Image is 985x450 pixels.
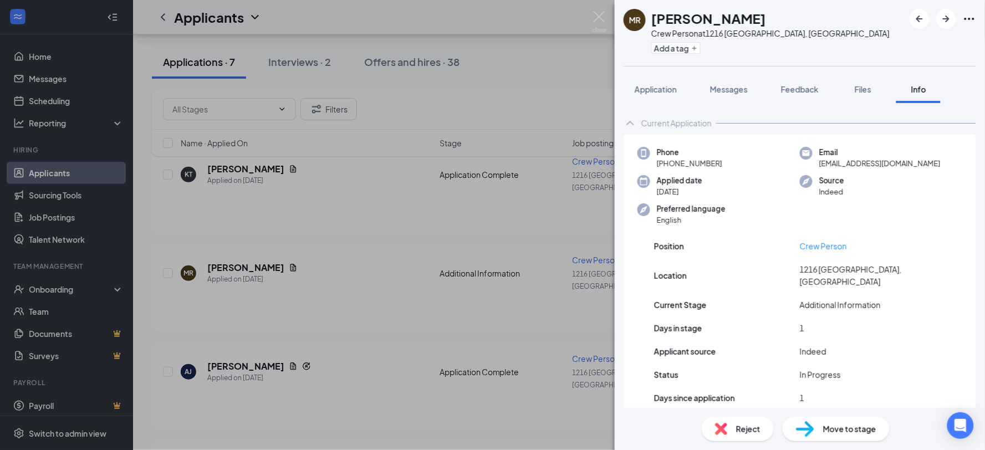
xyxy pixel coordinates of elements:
span: 1216 [GEOGRAPHIC_DATA], [GEOGRAPHIC_DATA] [800,263,946,288]
span: Location [654,269,687,282]
svg: ChevronUp [624,116,637,130]
span: Additional Information [800,299,881,311]
span: Applied date [657,175,702,186]
h1: [PERSON_NAME] [651,9,766,28]
span: [PHONE_NUMBER] [657,158,722,169]
span: Phone [657,147,722,158]
span: English [657,214,726,226]
span: Applicant source [654,345,716,357]
span: Feedback [781,84,819,94]
button: PlusAdd a tag [651,42,701,54]
a: Crew Person [800,241,847,251]
div: MR [629,14,641,25]
svg: Ellipses [963,12,976,25]
svg: ArrowRight [940,12,953,25]
button: ArrowRight [936,9,956,29]
div: Open Intercom Messenger [947,412,974,439]
span: Email [819,147,941,158]
span: Indeed [800,345,826,357]
svg: ArrowLeftNew [913,12,926,25]
span: Reject [736,423,761,435]
button: ArrowLeftNew [910,9,930,29]
span: In Progress [800,369,841,381]
span: Application [635,84,677,94]
span: Current Stage [654,299,707,311]
span: Files [855,84,871,94]
span: 1 [800,322,804,334]
span: [DATE] [657,186,702,197]
span: Days in stage [654,322,702,334]
span: Source [819,175,844,186]
svg: Plus [691,45,698,52]
span: [EMAIL_ADDRESS][DOMAIN_NAME] [819,158,941,169]
span: Position [654,240,684,252]
div: Current Application [641,117,712,129]
span: Move to stage [823,423,876,435]
span: Status [654,369,678,381]
span: Days since application [654,392,735,404]
span: Info [911,84,926,94]
span: Messages [710,84,748,94]
span: Indeed [819,186,844,197]
span: Preferred language [657,203,726,214]
div: Crew Person at 1216 [GEOGRAPHIC_DATA], [GEOGRAPHIC_DATA] [651,28,890,39]
span: 1 [800,392,804,404]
